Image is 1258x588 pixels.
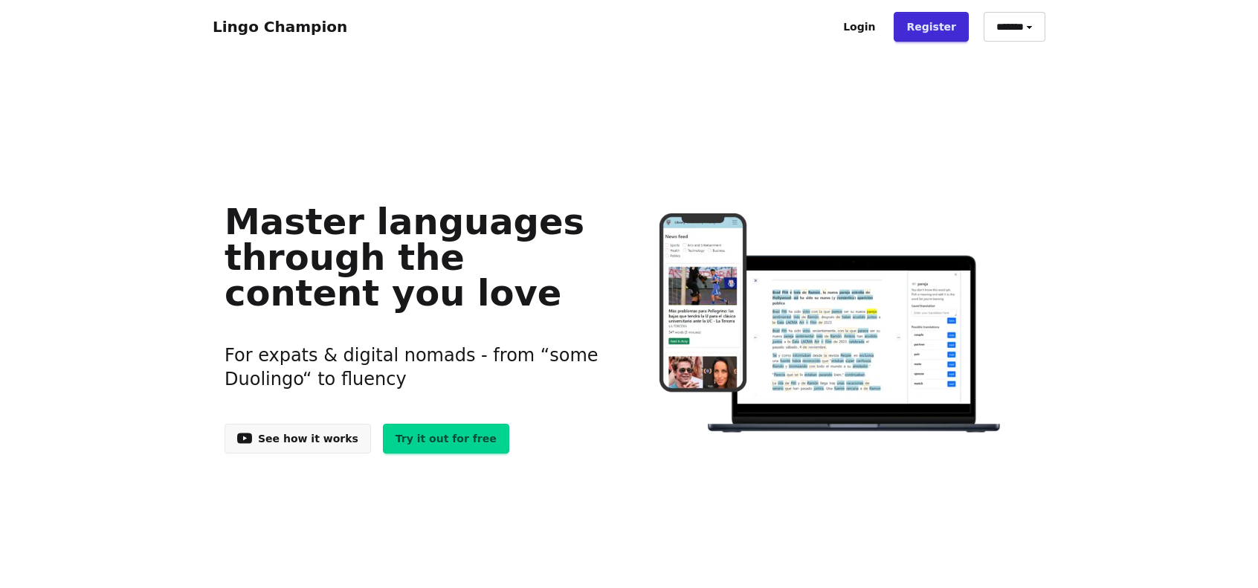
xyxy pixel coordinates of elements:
[225,424,371,453] a: See how it works
[830,12,888,42] a: Login
[225,326,606,409] h3: For expats & digital nomads - from “some Duolingo“ to fluency
[894,12,969,42] a: Register
[213,18,347,36] a: Lingo Champion
[630,213,1033,436] img: Learn languages online
[383,424,509,453] a: Try it out for free
[225,204,606,311] h1: Master languages through the content you love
